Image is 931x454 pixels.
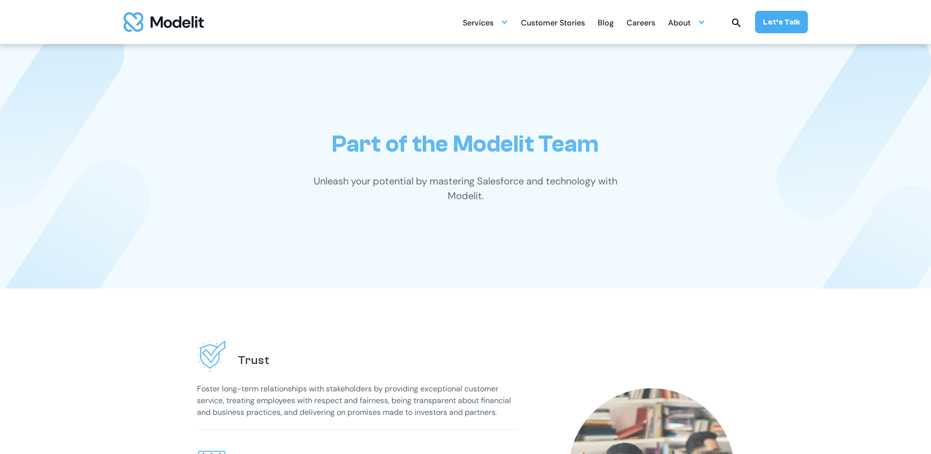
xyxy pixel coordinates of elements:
h2: Trust [238,353,270,368]
div: About [668,14,691,33]
a: home [124,12,204,32]
img: modelit logo [124,12,204,32]
a: Let’s Talk [755,11,808,33]
a: Careers [627,13,655,32]
div: About [668,13,705,32]
div: Services [463,13,508,32]
div: Blog [598,14,614,33]
div: Careers [627,14,655,33]
p: Foster long-term relationships with stakeholders by providing exceptional customer service, treat... [197,383,520,418]
a: Blog [598,13,614,32]
div: Let’s Talk [763,17,800,27]
div: Services [463,14,494,33]
p: Unleash your potential by mastering Salesforce and technology with Modelit. [297,174,634,203]
h1: Part of the Modelit Team [332,130,599,158]
div: Customer Stories [521,14,585,33]
a: Customer Stories [521,13,585,32]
